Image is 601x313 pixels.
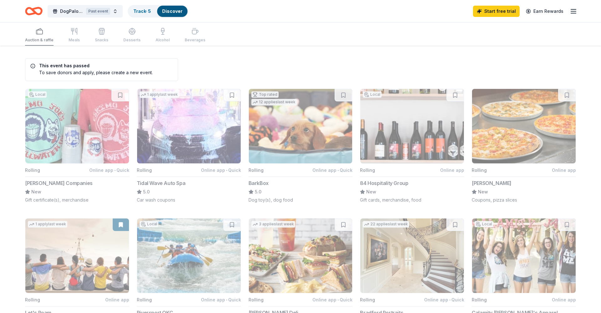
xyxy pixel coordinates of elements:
h5: This event has passed [30,64,153,68]
a: Start free trial [473,6,520,17]
a: Track· 5 [133,8,151,14]
button: Image for Mazzio'sRollingOnline app[PERSON_NAME]NewCoupons, pizza slices [472,89,576,203]
a: Home [25,4,43,18]
button: Image for Tidal Wave Auto Spa1 applylast weekRollingOnline app•QuickTidal Wave Auto Spa5.0Car was... [137,89,241,203]
a: Earn Rewards [522,6,567,17]
button: Image for Stan Clark CompaniesLocalRollingOnline app•Quick[PERSON_NAME] CompaniesNewGift certific... [25,89,129,203]
span: DogPalooza Communty Event [60,8,84,15]
div: To save donors and apply, please create a new event. [30,69,153,76]
div: Past event [86,8,110,15]
button: DogPalooza Communty EventPast event [48,5,123,18]
button: Track· 5Discover [128,5,188,18]
button: Image for BarkBoxTop rated12 applieslast weekRollingOnline app•QuickBarkBox5.0Dog toy(s), dog food [249,89,353,203]
a: Discover [162,8,182,14]
button: Image for 84 Hospitality GroupLocalRollingOnline app84 Hospitality GroupNewGift cards, merchandis... [360,89,464,203]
